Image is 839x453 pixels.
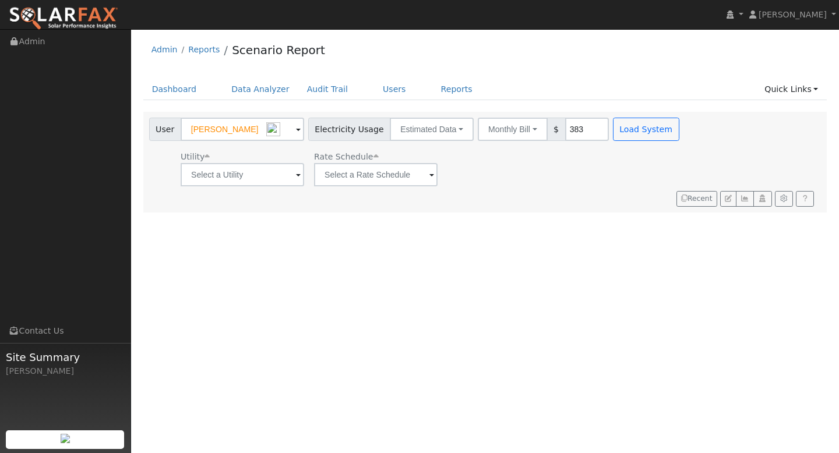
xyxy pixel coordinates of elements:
a: Dashboard [143,79,206,100]
button: Monthly Bill [478,118,548,141]
a: Reports [432,79,481,100]
button: Settings [775,191,793,207]
a: Reports [188,45,220,54]
input: Select a User [181,118,304,141]
a: Admin [151,45,178,54]
a: Data Analyzer [223,79,298,100]
a: Quick Links [756,79,827,100]
button: Recent [676,191,717,207]
a: Audit Trail [298,79,357,100]
span: Alias: None [314,152,378,161]
input: Select a Utility [181,163,304,186]
a: Help Link [796,191,814,207]
button: Estimated Data [390,118,474,141]
div: Utility [181,151,304,163]
a: Users [374,79,415,100]
button: Multi-Series Graph [736,191,754,207]
input: Select a Rate Schedule [314,163,438,186]
span: User [149,118,181,141]
span: $ [547,118,566,141]
button: Edit User [720,191,736,207]
img: SolarFax [9,6,118,31]
span: Electricity Usage [308,118,390,141]
img: retrieve [61,434,70,443]
a: Scenario Report [232,43,325,57]
div: [PERSON_NAME] [6,365,125,377]
button: Login As [753,191,771,207]
span: Site Summary [6,349,125,365]
img: npw-badge-icon-locked.svg [266,122,280,136]
button: Load System [613,118,679,141]
span: [PERSON_NAME] [759,10,827,19]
